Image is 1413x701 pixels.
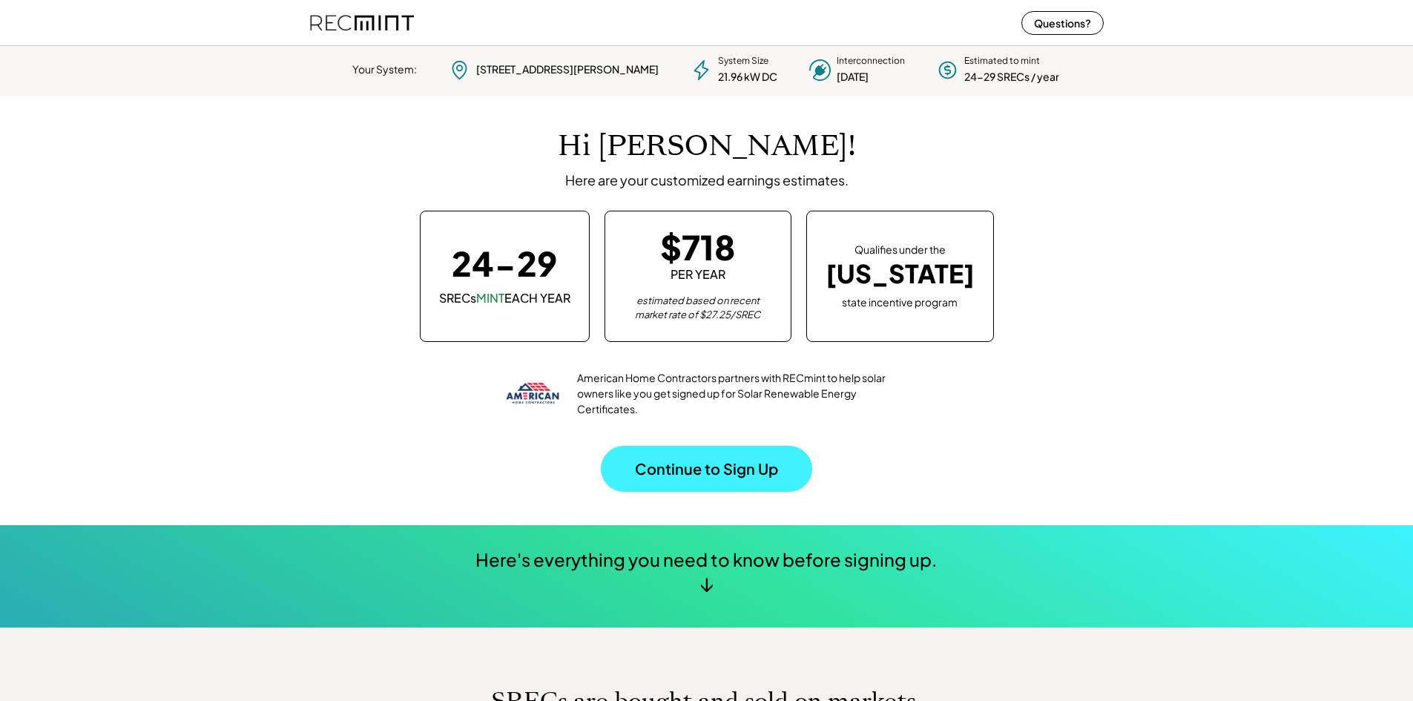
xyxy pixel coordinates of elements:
[476,290,504,306] font: MINT
[826,259,975,289] div: [US_STATE]
[624,294,772,323] div: estimated based on recent market rate of $27.25/SREC
[565,171,849,188] div: Here are your customized earnings estimates.
[837,55,905,68] div: Interconnection
[352,62,417,77] div: Your System:
[310,3,414,42] img: recmint-logotype%403x%20%281%29.jpeg
[601,446,812,492] button: Continue to Sign Up
[699,572,714,594] div: ↓
[660,230,735,263] div: $718
[503,364,562,424] img: american-home-contractors.png
[476,62,659,77] div: [STREET_ADDRESS][PERSON_NAME]
[842,293,958,310] div: state incentive program
[718,70,777,85] div: 21.96 kW DC
[452,246,557,280] div: 24-29
[837,70,869,85] div: [DATE]
[577,370,911,417] div: American Home Contractors partners with RECmint to help solar owners like you get signed up for S...
[671,266,725,283] div: PER YEAR
[718,55,768,68] div: System Size
[439,290,570,306] div: SRECs EACH YEAR
[854,243,946,257] div: Qualifies under the
[964,55,1040,68] div: Estimated to mint
[558,129,856,164] h1: Hi [PERSON_NAME]!
[964,70,1059,85] div: 24-29 SRECs / year
[1021,11,1104,35] button: Questions?
[475,547,938,573] div: Here's everything you need to know before signing up.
